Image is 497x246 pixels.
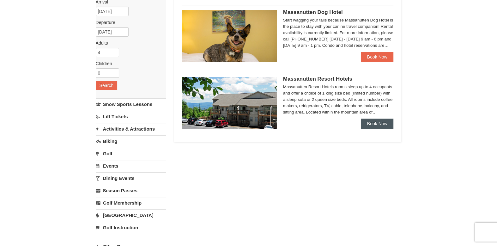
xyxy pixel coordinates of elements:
a: Snow Sports Lessons [96,98,166,110]
span: Massanutten Resort Hotels [283,76,352,82]
a: Events [96,160,166,172]
img: 19219026-1-e3b4ac8e.jpg [182,77,277,129]
a: [GEOGRAPHIC_DATA] [96,209,166,221]
a: Activities & Attractions [96,123,166,135]
a: Golf [96,148,166,159]
label: Children [96,60,161,67]
a: Lift Tickets [96,111,166,122]
a: Golf Membership [96,197,166,209]
div: Start wagging your tails because Massanutten Dog Hotel is the place to stay with your canine trav... [283,17,394,49]
img: 27428181-5-81c892a3.jpg [182,10,277,62]
a: Season Passes [96,185,166,196]
a: Biking [96,135,166,147]
label: Adults [96,40,161,46]
a: Dining Events [96,172,166,184]
button: Search [96,81,117,90]
a: Golf Instruction [96,222,166,233]
div: Massanutten Resort Hotels rooms sleep up to 4 occupants and offer a choice of 1 king size bed (li... [283,84,394,115]
label: Departure [96,19,161,26]
span: Massanutten Dog Hotel [283,9,343,15]
a: Book Now [361,52,394,62]
a: Book Now [361,119,394,129]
